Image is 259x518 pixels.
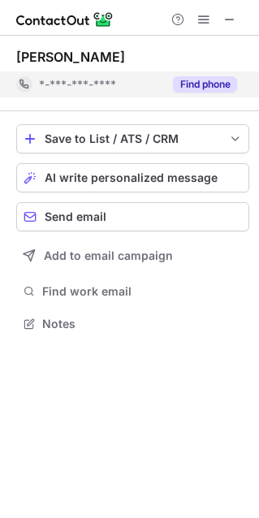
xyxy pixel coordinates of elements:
div: Save to List / ATS / CRM [45,132,221,145]
button: AI write personalized message [16,163,249,192]
span: AI write personalized message [45,171,218,184]
button: Add to email campaign [16,241,249,270]
span: Find work email [42,284,243,299]
span: Notes [42,317,243,331]
span: Add to email campaign [44,249,173,262]
button: Find work email [16,280,249,303]
div: [PERSON_NAME] [16,49,125,65]
button: Reveal Button [173,76,237,93]
button: Notes [16,313,249,335]
button: Send email [16,202,249,231]
img: ContactOut v5.3.10 [16,10,114,29]
span: Send email [45,210,106,223]
button: save-profile-one-click [16,124,249,153]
